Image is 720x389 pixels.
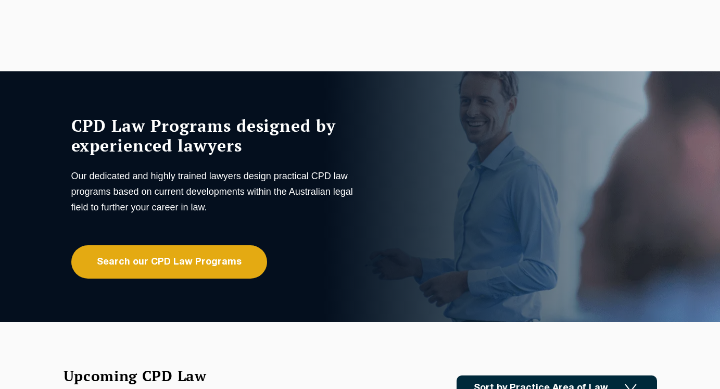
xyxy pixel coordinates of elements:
a: Search our CPD Law Programs [71,245,267,279]
p: Our dedicated and highly trained lawyers design practical CPD law programs based on current devel... [71,168,358,215]
h1: CPD Law Programs designed by experienced lawyers [71,116,358,155]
